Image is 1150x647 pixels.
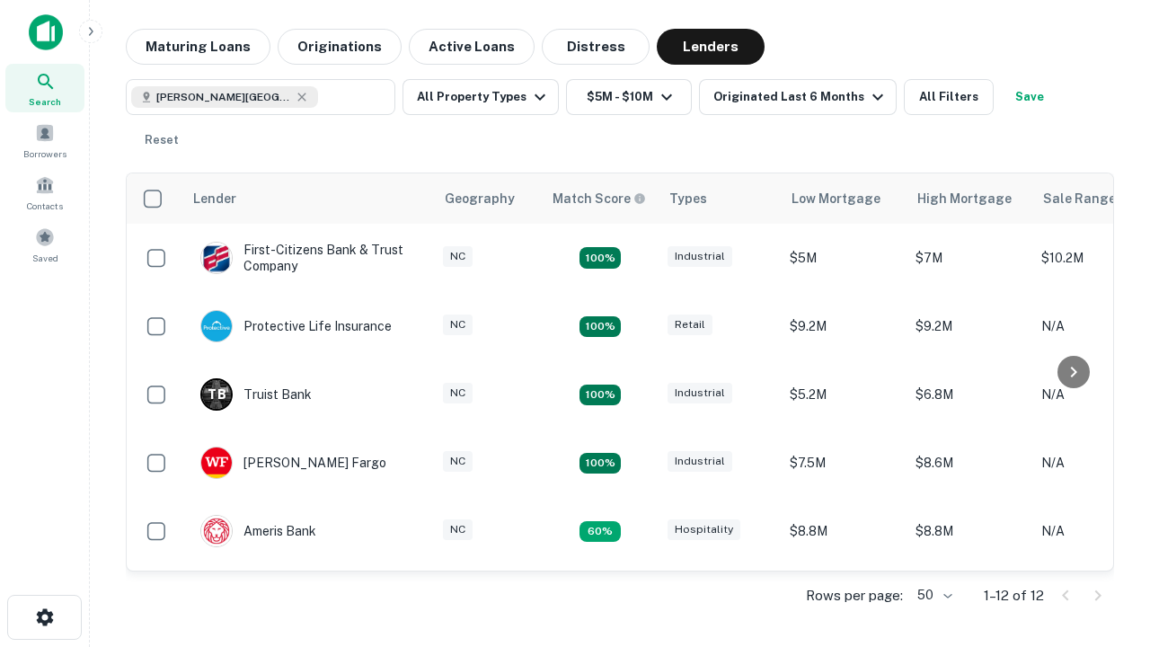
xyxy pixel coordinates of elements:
[409,29,535,65] button: Active Loans
[5,220,84,269] a: Saved
[443,246,473,267] div: NC
[445,188,515,209] div: Geography
[32,251,58,265] span: Saved
[579,316,621,338] div: Matching Properties: 2, hasApolloMatch: undefined
[668,519,740,540] div: Hospitality
[781,173,907,224] th: Low Mortgage
[781,497,907,565] td: $8.8M
[443,383,473,403] div: NC
[907,429,1032,497] td: $8.6M
[5,116,84,164] a: Borrowers
[200,515,316,547] div: Ameris Bank
[5,168,84,217] a: Contacts
[579,247,621,269] div: Matching Properties: 2, hasApolloMatch: undefined
[201,516,232,546] img: picture
[553,189,642,208] h6: Match Score
[208,386,226,404] p: T B
[443,315,473,335] div: NC
[910,582,955,608] div: 50
[792,188,880,209] div: Low Mortgage
[126,29,270,65] button: Maturing Loans
[668,383,732,403] div: Industrial
[579,453,621,474] div: Matching Properties: 2, hasApolloMatch: undefined
[1043,188,1116,209] div: Sale Range
[806,585,903,607] p: Rows per page:
[984,585,1044,607] p: 1–12 of 12
[5,64,84,112] a: Search
[278,29,402,65] button: Originations
[542,29,650,65] button: Distress
[781,224,907,292] td: $5M
[1001,79,1058,115] button: Save your search to get updates of matches that match your search criteria.
[402,79,559,115] button: All Property Types
[29,14,63,50] img: capitalize-icon.png
[200,242,416,274] div: First-citizens Bank & Trust Company
[907,173,1032,224] th: High Mortgage
[553,189,646,208] div: Capitalize uses an advanced AI algorithm to match your search with the best lender. The match sco...
[200,378,312,411] div: Truist Bank
[668,246,732,267] div: Industrial
[668,315,712,335] div: Retail
[904,79,994,115] button: All Filters
[657,29,765,65] button: Lenders
[156,89,291,105] span: [PERSON_NAME][GEOGRAPHIC_DATA], [GEOGRAPHIC_DATA]
[668,451,732,472] div: Industrial
[781,429,907,497] td: $7.5M
[781,565,907,634] td: $9.2M
[200,447,386,479] div: [PERSON_NAME] Fargo
[669,188,707,209] div: Types
[907,497,1032,565] td: $8.8M
[781,292,907,360] td: $9.2M
[907,224,1032,292] td: $7M
[27,199,63,213] span: Contacts
[907,292,1032,360] td: $9.2M
[713,86,889,108] div: Originated Last 6 Months
[579,521,621,543] div: Matching Properties: 1, hasApolloMatch: undefined
[699,79,897,115] button: Originated Last 6 Months
[542,173,659,224] th: Capitalize uses an advanced AI algorithm to match your search with the best lender. The match sco...
[907,360,1032,429] td: $6.8M
[907,565,1032,634] td: $9.2M
[201,448,232,478] img: picture
[1060,503,1150,589] iframe: Chat Widget
[29,94,61,109] span: Search
[182,173,434,224] th: Lender
[201,243,232,273] img: picture
[201,311,232,341] img: picture
[200,310,392,342] div: Protective Life Insurance
[917,188,1012,209] div: High Mortgage
[443,451,473,472] div: NC
[434,173,542,224] th: Geography
[193,188,236,209] div: Lender
[23,146,66,161] span: Borrowers
[659,173,781,224] th: Types
[133,122,190,158] button: Reset
[443,519,473,540] div: NC
[781,360,907,429] td: $5.2M
[579,385,621,406] div: Matching Properties: 3, hasApolloMatch: undefined
[566,79,692,115] button: $5M - $10M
